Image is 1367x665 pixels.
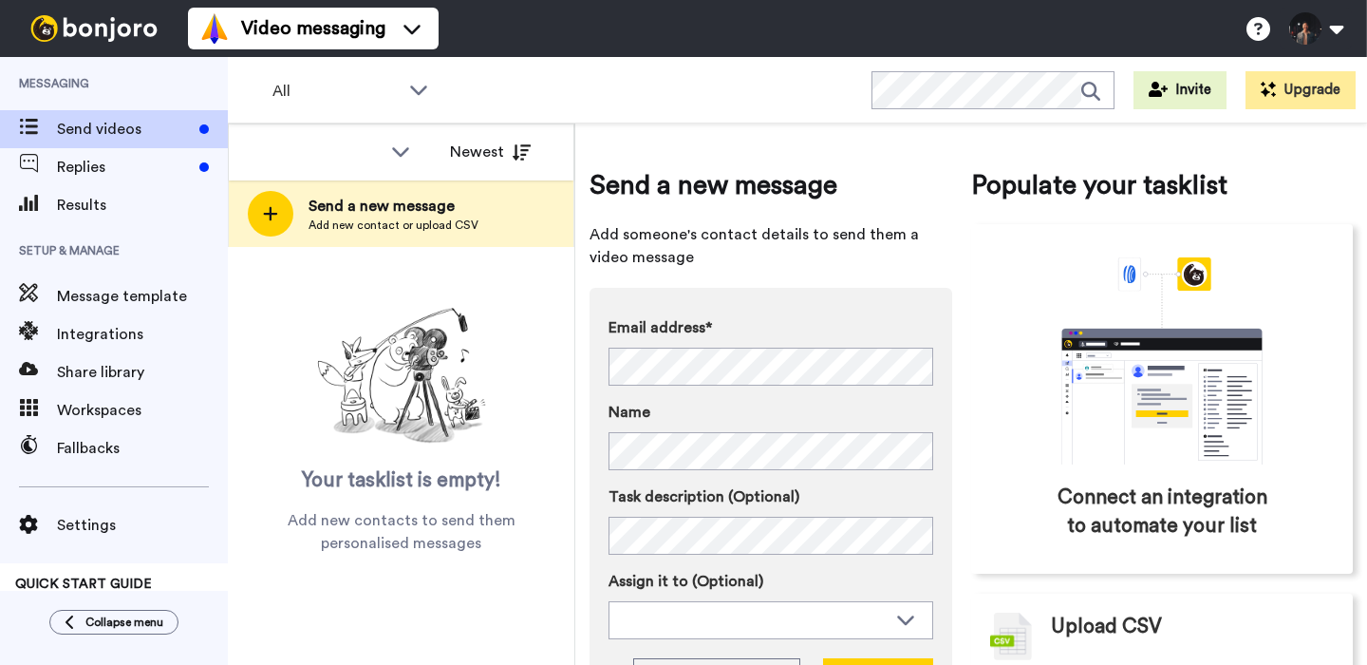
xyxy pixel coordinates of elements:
[307,300,496,452] img: ready-set-action.png
[309,195,478,218] span: Send a new message
[609,570,933,593] label: Assign it to (Optional)
[57,399,228,422] span: Workspaces
[609,485,933,508] label: Task description (Optional)
[57,156,192,179] span: Replies
[971,166,1353,204] span: Populate your tasklist
[990,613,1032,660] img: csv-grey.png
[272,80,400,103] span: All
[57,285,228,308] span: Message template
[1245,71,1356,109] button: Upgrade
[590,166,952,204] span: Send a new message
[256,509,546,555] span: Add new contacts to send them personalised messages
[57,437,228,460] span: Fallbacks
[590,223,952,269] span: Add someone's contact details to send them a video message
[57,323,228,346] span: Integrations
[57,361,228,384] span: Share library
[609,401,650,424] span: Name
[436,133,545,171] button: Newest
[57,118,192,141] span: Send videos
[609,316,933,339] label: Email address*
[15,578,152,591] span: QUICK START GUIDE
[23,15,165,42] img: bj-logo-header-white.svg
[241,15,385,42] span: Video messaging
[1020,257,1304,465] div: animation
[57,514,228,537] span: Settings
[57,194,228,217] span: Results
[85,615,163,630] span: Collapse menu
[1052,484,1272,541] span: Connect an integration to automate your list
[302,466,501,495] span: Your tasklist is empty!
[1133,71,1227,109] button: Invite
[49,610,178,635] button: Collapse menu
[199,13,230,44] img: vm-color.svg
[1051,613,1162,641] span: Upload CSV
[309,218,478,233] span: Add new contact or upload CSV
